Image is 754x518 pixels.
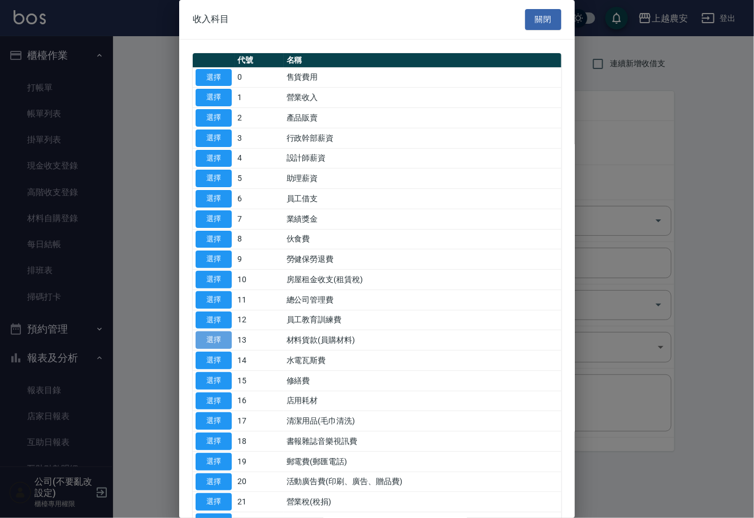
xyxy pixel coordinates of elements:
td: 18 [235,431,284,452]
td: 行政幹部薪資 [284,128,561,148]
td: 0 [235,67,284,88]
td: 總公司管理費 [284,290,561,310]
button: 選擇 [196,412,232,430]
button: 選擇 [196,190,232,208]
td: 售貨費用 [284,67,561,88]
th: 代號 [235,53,284,68]
td: 13 [235,330,284,351]
td: 助理薪資 [284,169,561,189]
td: 房屋租金收支(租賃稅) [284,270,561,290]
td: 3 [235,128,284,148]
button: 選擇 [196,150,232,167]
span: 收入科目 [193,14,229,25]
td: 19 [235,451,284,472]
td: 16 [235,391,284,411]
td: 21 [235,492,284,512]
td: 5 [235,169,284,189]
button: 選擇 [196,453,232,470]
button: 選擇 [196,291,232,309]
button: 選擇 [196,473,232,491]
button: 選擇 [196,129,232,147]
td: 7 [235,209,284,229]
td: 6 [235,189,284,209]
td: 營業稅(稅捐) [284,492,561,512]
button: 選擇 [196,109,232,127]
td: 修繕費 [284,370,561,391]
td: 書報雜誌音樂視訊費 [284,431,561,452]
td: 9 [235,249,284,270]
td: 勞健保勞退費 [284,249,561,270]
td: 業績獎金 [284,209,561,229]
td: 15 [235,370,284,391]
td: 4 [235,148,284,169]
td: 14 [235,351,284,371]
button: 選擇 [196,231,232,248]
button: 選擇 [196,352,232,369]
button: 選擇 [196,251,232,268]
td: 水電瓦斯費 [284,351,561,371]
th: 名稱 [284,53,561,68]
button: 選擇 [196,493,232,511]
td: 10 [235,270,284,290]
td: 11 [235,290,284,310]
td: 伙食費 [284,229,561,249]
td: 清潔用品(毛巾清洗) [284,411,561,431]
td: 8 [235,229,284,249]
button: 選擇 [196,312,232,329]
button: 選擇 [196,69,232,87]
td: 2 [235,108,284,128]
td: 17 [235,411,284,431]
button: 選擇 [196,170,232,187]
td: 產品販賣 [284,108,561,128]
td: 材料貨款(員購材料) [284,330,561,351]
td: 活動廣告費(印刷、廣告、贈品費) [284,472,561,492]
button: 選擇 [196,392,232,410]
td: 員工教育訓練費 [284,310,561,330]
button: 選擇 [196,331,232,349]
button: 選擇 [196,89,232,106]
td: 1 [235,88,284,108]
button: 選擇 [196,372,232,390]
td: 員工借支 [284,189,561,209]
td: 郵電費(郵匯電話) [284,451,561,472]
td: 店用耗材 [284,391,561,411]
button: 關閉 [525,9,561,30]
button: 選擇 [196,271,232,288]
td: 營業收入 [284,88,561,108]
td: 12 [235,310,284,330]
button: 選擇 [196,210,232,228]
td: 設計師薪資 [284,148,561,169]
button: 選擇 [196,433,232,450]
td: 20 [235,472,284,492]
